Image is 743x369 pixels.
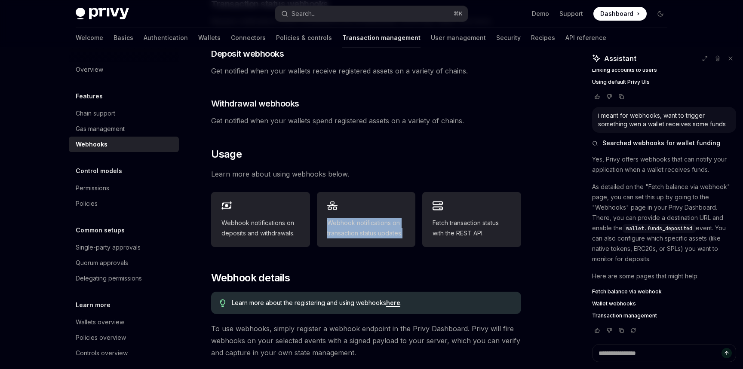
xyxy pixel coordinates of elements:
a: Policies [69,196,179,211]
span: Get notified when your wallets receive registered assets on a variety of chains. [211,65,521,77]
span: Webhook details [211,271,290,285]
span: To use webhooks, simply register a webhook endpoint in the Privy Dashboard. Privy will fire webho... [211,323,521,359]
a: here [386,299,400,307]
a: Policies & controls [276,27,332,48]
a: Authentication [144,27,188,48]
a: Support [559,9,583,18]
span: Wallet webhooks [592,300,636,307]
span: Get notified when your wallets spend registered assets on a variety of chains. [211,115,521,127]
button: Searched webhooks for wallet funding [592,139,736,147]
a: Wallet webhooks [592,300,736,307]
span: Fetch transaction status with the REST API. [433,218,511,238]
div: Overview [76,64,103,75]
svg: Tip [220,299,226,307]
h5: Learn more [76,300,111,310]
button: Send message [722,348,732,358]
div: Webhooks [76,139,107,149]
a: User management [431,27,486,48]
div: Controls overview [76,348,128,358]
a: Fetch transaction status with the REST API. [422,192,521,247]
div: Chain support [76,108,115,119]
a: Security [496,27,521,48]
a: Wallets [198,27,221,48]
span: Using default Privy UIs [592,79,650,85]
span: Searched webhooks for wallet funding [602,139,720,147]
a: Connectors [231,27,266,48]
span: wallet.funds_deposited [626,225,692,232]
span: Usage [211,147,242,161]
img: dark logo [76,8,129,20]
a: Webhook notifications on deposits and withdrawals. [211,192,310,247]
div: Permissions [76,183,109,193]
div: Policies [76,198,98,209]
a: Single-party approvals [69,240,179,255]
h5: Control models [76,166,122,176]
a: Delegating permissions [69,271,179,286]
span: Linking accounts to users [592,67,657,73]
span: Transaction management [592,312,657,319]
span: Webhook notifications on deposits and withdrawals. [221,218,300,238]
a: Webhooks [69,137,179,152]
div: Quorum approvals [76,258,128,268]
span: Withdrawal webhooks [211,98,299,110]
a: API reference [565,27,606,48]
a: Webhook notifications on transaction status updates. [317,192,416,247]
span: Assistant [604,53,636,64]
span: Learn more about the registering and using webhooks . [232,299,513,307]
a: Demo [532,9,549,18]
a: Chain support [69,106,179,121]
a: Transaction management [342,27,421,48]
a: Permissions [69,180,179,196]
button: Toggle dark mode [654,7,667,21]
p: Yes, Privy offers webhooks that can notify your application when a wallet receives funds. [592,154,736,175]
a: Using default Privy UIs [592,79,736,85]
a: Controls overview [69,345,179,361]
button: Search...⌘K [275,6,468,21]
a: Quorum approvals [69,255,179,271]
div: Search... [292,9,316,19]
a: Recipes [531,27,555,48]
p: Here are some pages that might help: [592,271,736,281]
div: Wallets overview [76,317,124,327]
span: Dashboard [600,9,633,18]
a: Dashboard [593,7,647,21]
a: Gas management [69,121,179,137]
a: Overview [69,62,179,77]
h5: Common setups [76,225,125,235]
h5: Features [76,91,103,101]
span: Deposit webhooks [211,48,284,60]
a: Wallets overview [69,314,179,330]
a: Linking accounts to users [592,67,736,73]
a: Basics [114,27,133,48]
div: Delegating permissions [76,273,142,284]
a: Transaction management [592,312,736,319]
div: Policies overview [76,332,126,343]
a: Policies overview [69,330,179,345]
div: i meant for webhooks, want to trigger something wen a wallet receives some funds [598,111,730,128]
div: Single-party approvals [76,242,141,253]
p: As detailed on the "Fetch balance via webhook" page, you can set this up by going to the "Webhook... [592,182,736,264]
span: Fetch balance via webhook [592,288,662,295]
span: Learn more about using webhooks below. [211,168,521,180]
span: Webhook notifications on transaction status updates. [327,218,405,238]
span: ⌘ K [454,10,463,17]
a: Fetch balance via webhook [592,288,736,295]
div: Gas management [76,124,125,134]
a: Welcome [76,27,103,48]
